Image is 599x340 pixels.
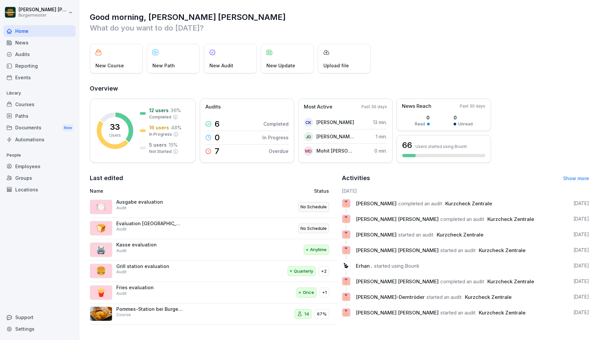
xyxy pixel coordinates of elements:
a: 🖨️Kasse evaluationAuditAnytime [90,239,337,261]
a: 🍟Fries evaluationAuditOnce+1 [90,282,337,304]
span: [PERSON_NAME] [PERSON_NAME] [356,247,439,253]
div: Support [3,311,76,323]
p: Past 30 days [460,103,485,109]
p: Most Active [304,103,332,111]
p: 48 % [171,124,182,131]
img: iocl1dpi51biw7n1b1js4k54.png [90,306,112,321]
p: No Schedule [300,225,327,232]
p: Kasse evaluation [116,242,183,248]
p: Audit [116,248,127,254]
span: Kurzcheck Zentrale [487,216,534,222]
p: 🍞 [96,222,106,234]
p: 🎖️ [343,308,349,317]
p: 🍽️ [96,201,106,213]
a: Courses [3,99,76,110]
p: Ausgabe evaluation [116,199,183,205]
p: 🎖️ [343,214,349,224]
h3: 66 [402,140,412,151]
span: Erhan . [356,263,372,269]
p: Audit [116,269,127,275]
p: 67% [317,311,327,317]
span: [PERSON_NAME] [356,200,397,207]
p: Past 30 days [361,104,387,110]
p: [DATE] [573,216,589,222]
p: 🍔 [96,265,106,277]
p: Evaluation [GEOGRAPHIC_DATA] [116,221,183,227]
div: Settings [3,323,76,335]
p: Anytime [310,246,327,253]
p: No Schedule [300,204,327,210]
h2: Last edited [90,173,337,183]
p: [PERSON_NAME] [PERSON_NAME] [316,133,354,140]
p: 🎖️ [343,199,349,208]
span: started an audit [440,309,475,316]
h6: [DATE] [342,187,589,194]
a: News [3,37,76,48]
p: 6 [215,120,220,128]
p: Fries evaluation [116,285,183,291]
span: [PERSON_NAME] [PERSON_NAME] [356,278,439,285]
p: 13 min. [373,119,387,126]
p: Status [314,187,329,194]
p: Completed [263,120,289,127]
p: 5 users [149,141,167,148]
span: [PERSON_NAME] [PERSON_NAME] [356,309,439,316]
p: New Update [266,62,295,69]
p: Burgermeister [19,13,67,18]
p: Users started using Bounti [415,144,467,149]
p: 0 min. [374,147,387,154]
a: Pommes-Station bei Burgermeister®Course1467% [90,304,337,325]
span: Kurzcheck Zentrale [437,232,483,238]
a: Automations [3,134,76,145]
p: Completed [149,114,171,120]
p: [DATE] [573,309,589,316]
span: started using Bounti [374,263,419,269]
div: Audits [3,48,76,60]
span: Kurzcheck Zentrale [479,247,525,253]
p: Audits [205,103,221,111]
div: New [62,124,74,132]
p: [DATE] [573,278,589,285]
p: New Audit [209,62,233,69]
span: [PERSON_NAME]-Demtröder [356,294,425,300]
p: People [3,150,76,161]
p: 0 [454,114,473,121]
p: Upload file [323,62,349,69]
p: 12 users [149,107,169,114]
p: Overdue [269,148,289,155]
div: MD [304,146,313,156]
div: JG [304,132,313,141]
p: 7 [215,147,219,155]
p: Audit [116,291,127,297]
p: Pommes-Station bei Burgermeister® [116,306,183,312]
p: Mohit [PERSON_NAME] [316,147,354,154]
span: completed an audit [440,216,484,222]
span: Kurzcheck Zentrale [445,200,492,207]
p: 🍟 [96,287,106,299]
p: Unread [458,121,473,127]
a: Events [3,72,76,83]
p: [PERSON_NAME] [PERSON_NAME] [PERSON_NAME] [19,7,67,13]
p: [DATE] [573,294,589,300]
p: Once [303,289,314,296]
p: 36 % [171,107,181,114]
p: Audit [116,205,127,211]
a: DocumentsNew [3,122,76,134]
a: Paths [3,110,76,122]
p: [PERSON_NAME] [316,119,354,126]
p: +1 [322,289,327,296]
p: Library [3,88,76,99]
p: Name [90,187,244,194]
p: In Progress [262,134,289,141]
a: 🍞Evaluation [GEOGRAPHIC_DATA]AuditNo Schedule [90,218,337,239]
span: completed an audit [398,200,442,207]
a: Reporting [3,60,76,72]
p: Users [109,132,121,138]
p: News Reach [402,102,431,110]
p: [DATE] [573,200,589,207]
